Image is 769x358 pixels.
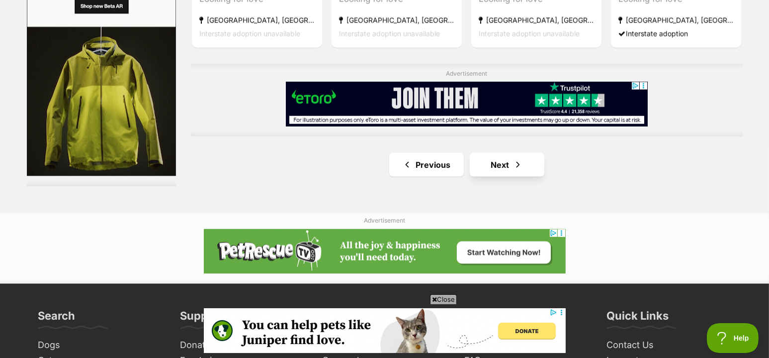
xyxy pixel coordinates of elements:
[339,29,440,38] span: Interstate adoption unavailable
[430,294,457,304] span: Close
[199,29,300,38] span: Interstate adoption unavailable
[199,13,315,27] strong: [GEOGRAPHIC_DATA], [GEOGRAPHIC_DATA]
[707,323,759,353] iframe: Help Scout Beacon - Open
[339,13,454,27] strong: [GEOGRAPHIC_DATA], [GEOGRAPHIC_DATA]
[204,229,566,274] iframe: Advertisement
[618,27,734,40] div: Interstate adoption
[180,309,224,329] h3: Support
[286,82,648,126] iframe: Advertisement
[191,153,743,177] nav: Pagination
[603,338,735,353] a: Contact Us
[34,338,167,353] a: Dogs
[38,309,76,329] h3: Search
[191,64,743,137] div: Advertisement
[204,308,566,353] iframe: Advertisement
[470,153,544,177] a: Next page
[607,309,669,329] h3: Quick Links
[479,13,594,27] strong: [GEOGRAPHIC_DATA], [GEOGRAPHIC_DATA]
[176,338,309,353] a: Donate
[479,29,580,38] span: Interstate adoption unavailable
[389,153,464,177] a: Previous page
[618,13,734,27] strong: [GEOGRAPHIC_DATA], [GEOGRAPHIC_DATA]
